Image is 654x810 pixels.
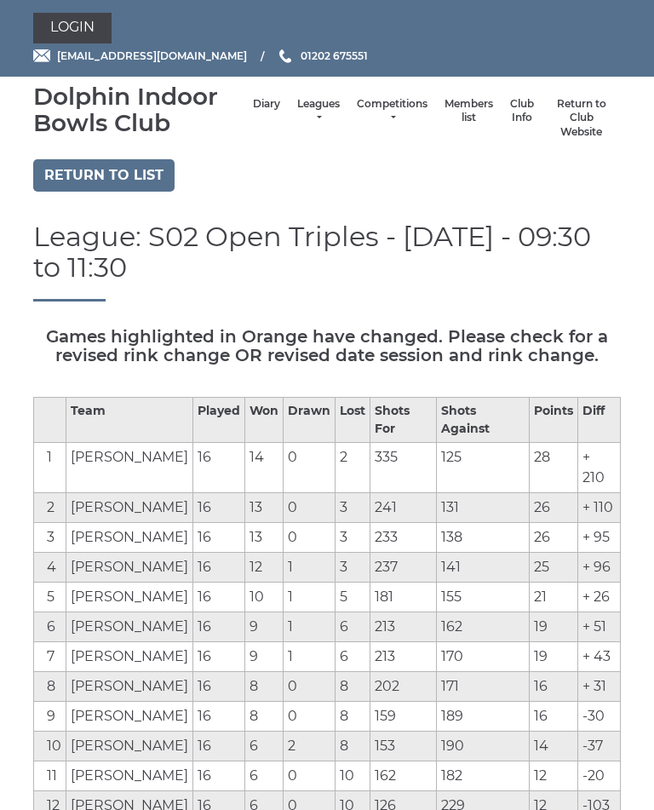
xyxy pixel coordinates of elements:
[193,761,245,790] td: 16
[578,397,621,442] th: Diff
[530,731,578,761] td: 14
[436,612,530,641] td: 162
[530,612,578,641] td: 19
[245,397,284,442] th: Won
[370,582,437,612] td: 181
[66,761,193,790] td: [PERSON_NAME]
[245,582,284,612] td: 10
[530,397,578,442] th: Points
[301,49,368,62] span: 01202 675551
[33,221,621,301] h1: League: S02 Open Triples - [DATE] - 09:30 to 11:30
[66,731,193,761] td: [PERSON_NAME]
[578,522,621,552] td: + 95
[284,761,336,790] td: 0
[34,582,66,612] td: 5
[284,731,336,761] td: 2
[551,97,612,140] a: Return to Club Website
[436,641,530,671] td: 170
[336,612,370,641] td: 6
[370,552,437,582] td: 237
[66,671,193,701] td: [PERSON_NAME]
[193,442,245,492] td: 16
[336,397,370,442] th: Lost
[245,731,284,761] td: 6
[530,442,578,492] td: 28
[530,641,578,671] td: 19
[34,731,66,761] td: 10
[245,671,284,701] td: 8
[193,397,245,442] th: Played
[530,582,578,612] td: 21
[66,582,193,612] td: [PERSON_NAME]
[193,612,245,641] td: 16
[66,612,193,641] td: [PERSON_NAME]
[284,701,336,731] td: 0
[66,641,193,671] td: [PERSON_NAME]
[284,397,336,442] th: Drawn
[284,442,336,492] td: 0
[370,731,437,761] td: 153
[193,582,245,612] td: 16
[370,641,437,671] td: 213
[578,671,621,701] td: + 31
[530,671,578,701] td: 16
[370,612,437,641] td: 213
[436,552,530,582] td: 141
[578,582,621,612] td: + 26
[34,641,66,671] td: 7
[370,701,437,731] td: 159
[445,97,493,125] a: Members list
[245,761,284,790] td: 6
[33,159,175,192] a: Return to list
[578,612,621,641] td: + 51
[370,442,437,492] td: 335
[193,701,245,731] td: 16
[33,49,50,62] img: Email
[336,701,370,731] td: 8
[284,492,336,522] td: 0
[336,761,370,790] td: 10
[336,641,370,671] td: 6
[33,13,112,43] a: Login
[370,671,437,701] td: 202
[436,397,530,442] th: Shots Against
[66,442,193,492] td: [PERSON_NAME]
[370,397,437,442] th: Shots For
[245,612,284,641] td: 9
[578,492,621,522] td: + 110
[436,492,530,522] td: 131
[510,97,534,125] a: Club Info
[436,582,530,612] td: 155
[578,641,621,671] td: + 43
[66,522,193,552] td: [PERSON_NAME]
[336,731,370,761] td: 8
[436,731,530,761] td: 190
[436,761,530,790] td: 182
[297,97,340,125] a: Leagues
[578,552,621,582] td: + 96
[279,49,291,63] img: Phone us
[193,671,245,701] td: 16
[34,761,66,790] td: 11
[436,671,530,701] td: 171
[34,701,66,731] td: 9
[66,492,193,522] td: [PERSON_NAME]
[33,83,244,136] div: Dolphin Indoor Bowls Club
[336,442,370,492] td: 2
[336,671,370,701] td: 8
[336,492,370,522] td: 3
[530,552,578,582] td: 25
[57,49,247,62] span: [EMAIL_ADDRESS][DOMAIN_NAME]
[34,552,66,582] td: 4
[530,522,578,552] td: 26
[245,492,284,522] td: 13
[245,701,284,731] td: 8
[66,397,193,442] th: Team
[193,492,245,522] td: 16
[530,761,578,790] td: 12
[284,612,336,641] td: 1
[193,731,245,761] td: 16
[284,641,336,671] td: 1
[284,552,336,582] td: 1
[530,701,578,731] td: 16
